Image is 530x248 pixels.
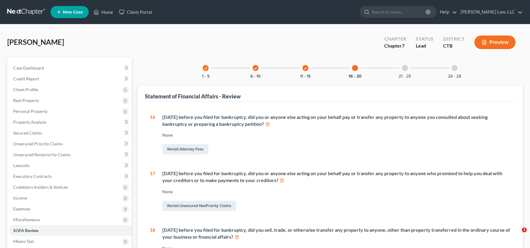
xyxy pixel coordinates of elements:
[384,42,406,49] div: Chapter
[162,144,208,154] a: Revisit Attorney Fees
[384,36,406,42] div: Chapter
[8,117,132,128] a: Property Analysis
[8,63,132,73] a: Case Dashboard
[204,66,208,70] i: check
[162,114,511,128] div: [DATE] before you filed for bankruptcy, did you or anyone else acting on your behalf pay or trans...
[443,36,465,42] div: District
[437,7,457,17] a: Help
[13,119,47,125] span: Property Analysis
[474,36,516,49] button: Preview
[162,170,511,184] div: [DATE] before you filed for bankruptcy, did you or anyone else acting on your behalf pay or trans...
[13,217,40,222] span: Miscellaneous
[63,10,83,14] span: New Case
[13,206,30,211] span: Expenses
[13,174,52,179] span: Executory Contracts
[162,227,511,240] div: [DATE] before you filed for bankruptcy, did you sell, trade, or otherwise transfer any property t...
[522,228,527,232] span: 1
[8,138,132,149] a: Unsecured Priority Claims
[13,109,47,114] span: Personal Property
[416,36,433,42] div: Status
[8,73,132,84] a: Credit Report
[443,42,465,49] div: CTB
[372,6,427,17] input: Search by name...
[162,132,511,138] div: None
[13,228,38,233] span: SOFA Review
[303,66,308,70] i: check
[8,225,132,236] a: SOFA Review
[13,130,42,135] span: Secured Claims
[150,170,155,212] div: 17
[348,74,362,79] button: 16 - 20
[116,7,155,17] a: Client Portal
[8,149,132,160] a: Unsecured Nonpriority Claims
[250,74,261,79] button: 6 - 10
[202,74,210,79] button: 1 - 5
[13,76,39,81] span: Credit Report
[300,74,311,79] button: 11 - 15
[90,7,116,17] a: Home
[13,163,29,168] span: Lawsuits
[13,152,71,157] span: Unsecured Nonpriority Claims
[162,201,236,211] a: Revisit Unsecured NonPriority Claims
[145,93,241,100] div: Statement of Financial Affairs - Review
[13,98,39,103] span: Real Property
[13,195,27,200] span: Income
[448,74,461,79] button: 26 - 28
[8,128,132,138] a: Secured Claims
[162,189,511,195] div: None
[399,74,411,79] button: 21 - 25
[253,66,258,70] i: check
[458,7,522,17] a: [PERSON_NAME] Law, LLC
[402,43,405,48] span: 7
[510,228,524,242] iframe: Intercom live chat
[8,160,132,171] a: Lawsuits
[13,141,63,146] span: Unsecured Priority Claims
[13,184,68,190] span: Codebtors Insiders & Notices
[8,171,132,182] a: Executory Contracts
[13,239,34,244] span: Means Test
[150,114,155,156] div: 16
[13,87,38,92] span: Client Profile
[416,42,433,49] div: Lead
[13,65,44,70] span: Case Dashboard
[7,38,64,46] span: [PERSON_NAME]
